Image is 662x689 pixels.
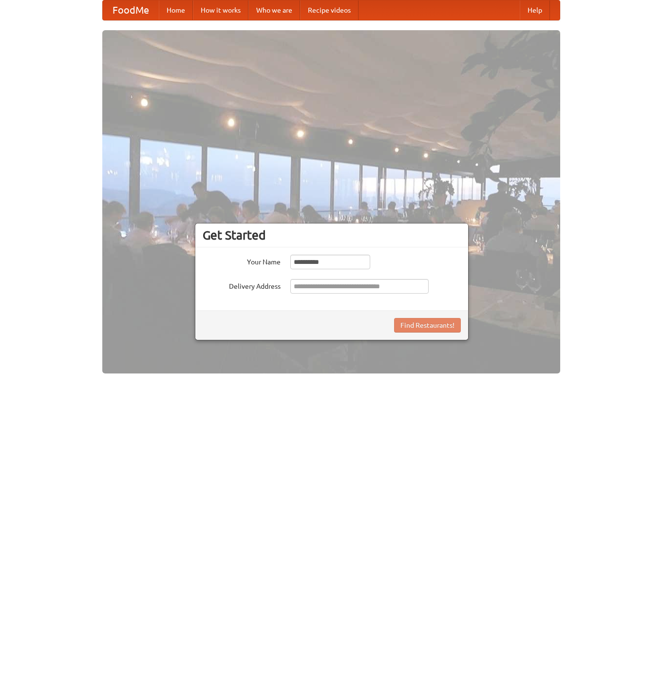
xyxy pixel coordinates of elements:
[103,0,159,20] a: FoodMe
[203,255,281,267] label: Your Name
[394,318,461,333] button: Find Restaurants!
[203,228,461,242] h3: Get Started
[248,0,300,20] a: Who we are
[300,0,359,20] a: Recipe videos
[520,0,550,20] a: Help
[193,0,248,20] a: How it works
[203,279,281,291] label: Delivery Address
[159,0,193,20] a: Home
